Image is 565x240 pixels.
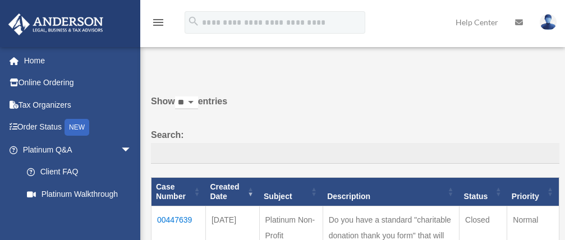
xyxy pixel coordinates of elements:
th: Priority: activate to sort column ascending [507,178,559,206]
th: Case Number: activate to sort column ascending [151,178,206,206]
th: Subject: activate to sort column ascending [259,178,323,206]
a: Tax Organizers [8,94,149,116]
a: Online Ordering [8,72,149,94]
a: Client FAQ [16,161,143,183]
label: Show entries [151,94,559,121]
img: Anderson Advisors Platinum Portal [5,13,107,35]
a: menu [151,20,165,29]
input: Search: [151,143,559,164]
th: Created Date: activate to sort column ascending [205,178,259,206]
a: Home [8,49,149,72]
div: NEW [65,119,89,136]
a: Platinum Walkthrough [16,183,143,205]
i: search [187,15,200,27]
a: Platinum Q&Aarrow_drop_down [8,139,143,161]
a: Order StatusNEW [8,116,149,139]
label: Search: [151,127,559,164]
th: Status: activate to sort column ascending [460,178,507,206]
img: User Pic [540,14,557,30]
span: arrow_drop_down [121,139,143,161]
select: Showentries [175,96,198,109]
th: Description: activate to sort column ascending [323,178,459,206]
i: menu [151,16,165,29]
